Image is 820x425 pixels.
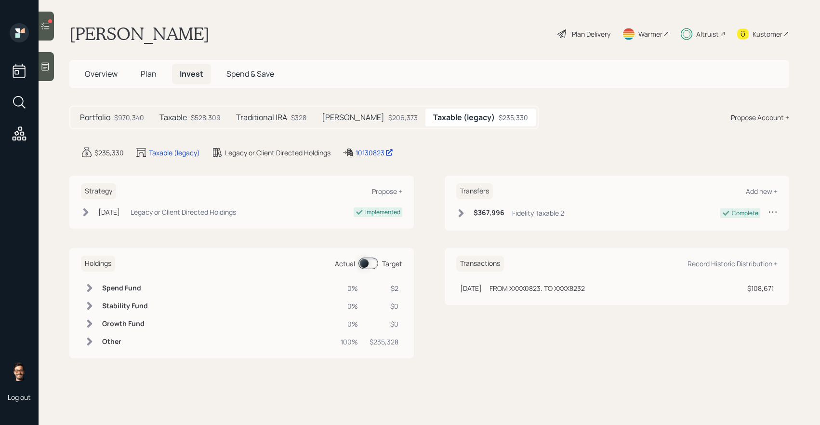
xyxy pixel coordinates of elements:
div: 10130823 [356,148,393,158]
h6: Stability Fund [102,302,148,310]
h5: Taxable [159,113,187,122]
h5: Traditional IRA [236,113,287,122]
div: $2 [370,283,398,293]
div: [DATE] [98,207,120,217]
div: [DATE] [460,283,482,293]
h6: $367,996 [474,209,504,217]
span: Plan [141,69,157,79]
div: $328 [291,112,306,123]
div: Legacy or Client Directed Holdings [131,207,236,217]
h6: Other [102,338,148,346]
div: $108,671 [747,283,774,293]
img: sami-boghos-headshot.png [10,362,29,381]
div: $235,330 [94,148,124,158]
div: 0% [341,283,358,293]
div: Taxable (legacy) [149,148,200,158]
div: Actual [335,259,355,269]
div: Add new + [746,187,778,196]
span: Overview [85,69,118,79]
span: Invest [180,69,203,79]
div: 0% [341,319,358,329]
h6: Strategy [81,183,116,199]
h6: Growth Fund [102,320,148,328]
div: $528,309 [191,112,221,123]
div: Altruist [696,29,719,39]
h6: Holdings [81,256,115,272]
div: Implemented [365,208,400,217]
div: $0 [370,319,398,329]
div: Log out [8,393,31,402]
div: 100% [341,337,358,347]
div: Plan Delivery [572,29,610,39]
span: Spend & Save [226,69,274,79]
div: Warmer [638,29,662,39]
div: Target [382,259,402,269]
h6: Spend Fund [102,284,148,292]
div: $235,330 [499,112,528,123]
h6: Transfers [456,183,493,199]
h5: Portfolio [80,113,110,122]
h6: Transactions [456,256,504,272]
div: $0 [370,301,398,311]
div: Legacy or Client Directed Holdings [225,148,331,158]
h1: [PERSON_NAME] [69,23,210,44]
div: Propose + [372,187,402,196]
div: Propose Account + [731,112,789,123]
div: $235,328 [370,337,398,347]
h5: Taxable (legacy) [433,113,495,122]
div: Complete [732,209,758,218]
div: Kustomer [753,29,782,39]
div: Record Historic Distribution + [688,259,778,268]
div: $970,340 [114,112,144,123]
h5: [PERSON_NAME] [322,113,384,122]
div: $206,373 [388,112,418,123]
div: 0% [341,301,358,311]
div: FROM XXXX0823. TO XXXX8232 [489,283,585,293]
div: Fidelity Taxable 2 [512,208,564,218]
